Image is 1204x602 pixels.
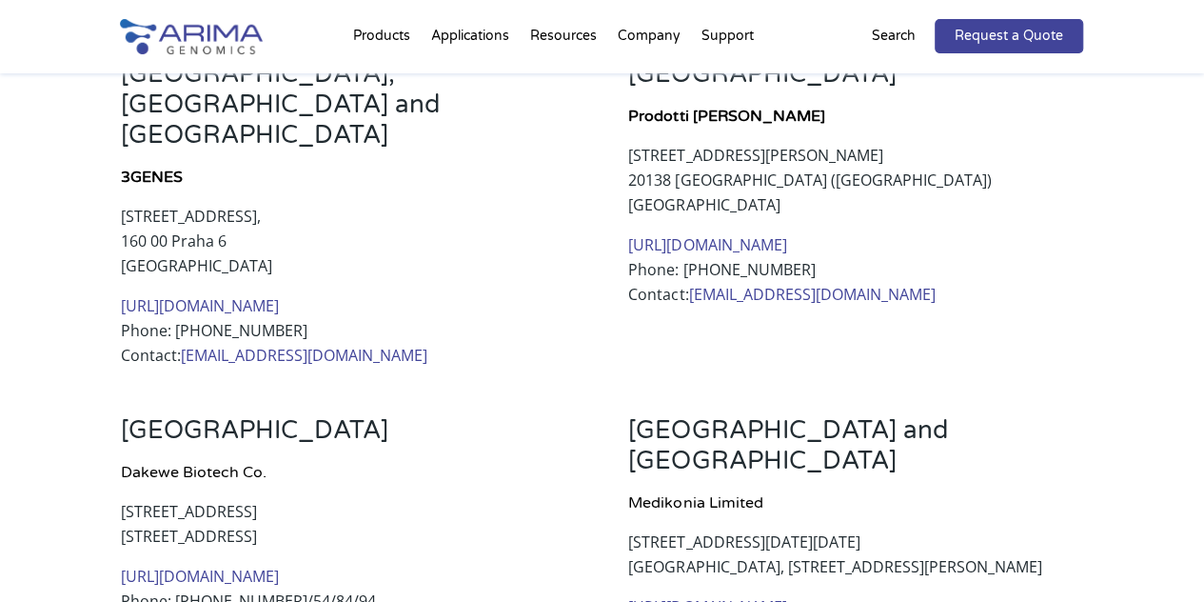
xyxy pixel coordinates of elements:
[121,415,576,460] h3: [GEOGRAPHIC_DATA]
[121,293,576,368] p: Phone: [PHONE_NUMBER] Contact:
[121,499,576,564] p: [STREET_ADDRESS] [STREET_ADDRESS]
[181,345,427,366] a: [EMAIL_ADDRESS][DOMAIN_NAME]
[628,530,1083,594] p: [STREET_ADDRESS][DATE][DATE] [GEOGRAPHIC_DATA], [STREET_ADDRESS][PERSON_NAME]
[872,24,916,49] p: Search
[121,295,279,316] a: [URL][DOMAIN_NAME]
[628,491,1083,530] h4: Medikonia Limited
[688,284,935,305] a: [EMAIL_ADDRESS][DOMAIN_NAME]
[628,234,786,255] a: [URL][DOMAIN_NAME]
[628,415,1083,491] h3: [GEOGRAPHIC_DATA] and [GEOGRAPHIC_DATA]
[121,204,576,293] p: [STREET_ADDRESS], 160 00 Praha 6 [GEOGRAPHIC_DATA]
[121,566,279,587] a: [URL][DOMAIN_NAME]
[628,107,824,126] strong: Prodotti [PERSON_NAME]
[628,232,1083,307] p: Phone: [PHONE_NUMBER] Contact:
[121,460,576,499] h4: Dakewe Biotech Co.
[121,168,183,187] strong: 3GENES
[628,59,1083,104] h3: [GEOGRAPHIC_DATA]
[121,59,576,165] h3: [GEOGRAPHIC_DATA], [GEOGRAPHIC_DATA] and [GEOGRAPHIC_DATA]
[628,143,1083,232] p: [STREET_ADDRESS][PERSON_NAME] 20138 [GEOGRAPHIC_DATA] ([GEOGRAPHIC_DATA]) [GEOGRAPHIC_DATA]
[120,19,263,54] img: Arima-Genomics-logo
[935,19,1083,53] a: Request a Quote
